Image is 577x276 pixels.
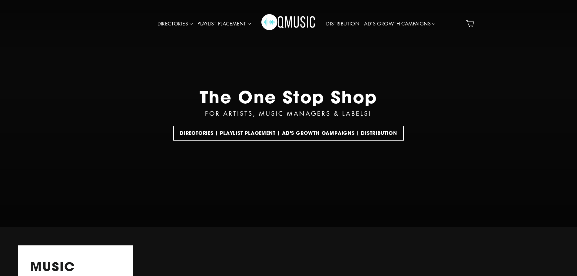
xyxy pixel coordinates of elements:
a: AD'S GROWTH CAMPAIGNS [362,17,438,31]
a: PLAYLIST PLACEMENT [195,17,253,31]
a: DISTRIBUTION [324,17,362,31]
img: Q Music Promotions [261,10,316,37]
div: Primary [136,6,441,42]
div: The One Stop Shop [200,87,378,107]
div: FOR ARTISTS, MUSIC MANAGERS & LABELS! [205,108,372,118]
a: DIRECTORIES | PLAYLIST PLACEMENT | AD'S GROWTH CAMPAIGNS | DISTRIBUTION [173,126,404,141]
a: DIRECTORIES [155,17,195,31]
